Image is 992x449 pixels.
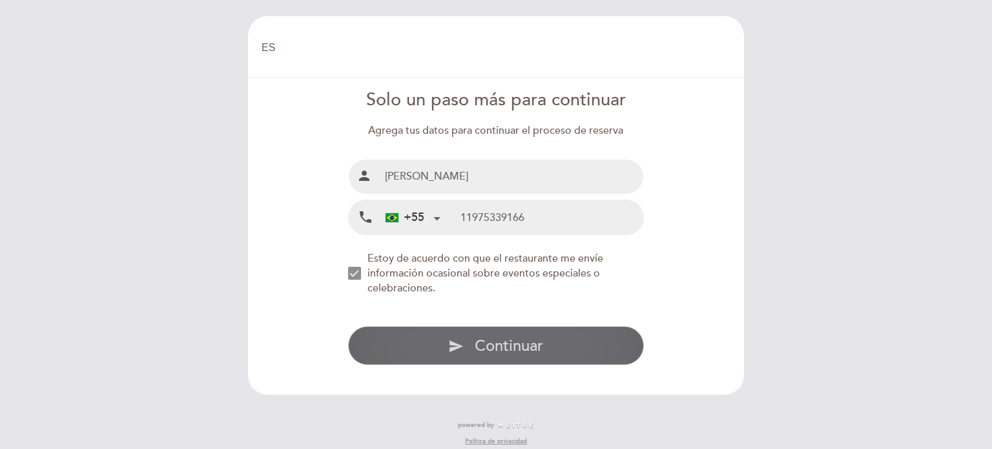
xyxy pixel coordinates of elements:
i: person [356,168,372,183]
div: +55 [386,209,424,226]
span: Continuar [475,337,543,355]
i: local_phone [358,209,373,225]
input: Nombre y Apellido [380,160,644,194]
i: send [448,339,464,354]
span: powered by [458,421,494,430]
a: powered by [458,421,534,430]
a: Política de privacidad [465,437,527,446]
div: Solo un paso más para continuar [348,88,645,113]
button: send Continuar [348,326,645,365]
img: MEITRE [497,423,534,429]
div: Agrega tus datos para continuar el proceso de reserva [348,123,645,138]
div: Brazil (Brasil): +55 [380,201,445,234]
input: Teléfono Móvil [460,200,643,235]
md-checkbox: NEW_MODAL_AGREE_RESTAURANT_SEND_OCCASIONAL_INFO [348,251,645,296]
span: Estoy de acuerdo con que el restaurante me envíe información ocasional sobre eventos especiales o... [367,252,603,295]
